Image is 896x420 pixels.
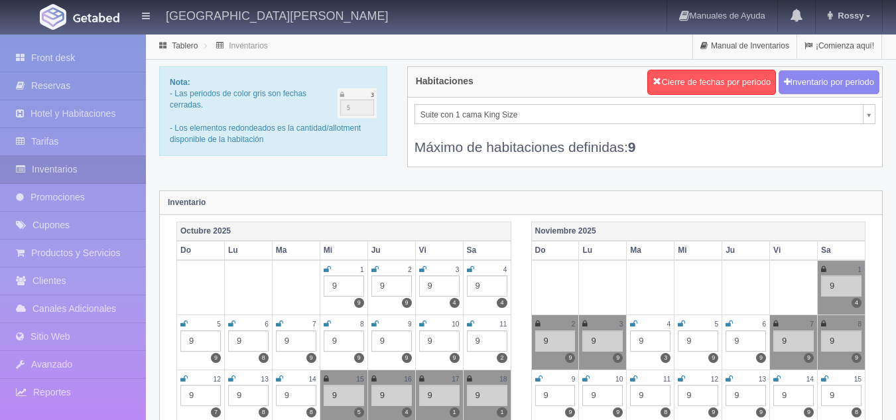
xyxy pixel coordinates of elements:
[168,198,206,207] strong: Inventario
[211,407,221,417] label: 7
[419,385,460,406] div: 9
[467,330,507,352] div: 9
[228,385,269,406] div: 9
[615,376,623,383] small: 10
[73,13,119,23] img: Getabed
[821,330,862,352] div: 9
[667,320,671,328] small: 4
[499,320,507,328] small: 11
[367,241,415,260] th: Ju
[450,298,460,308] label: 4
[499,376,507,383] small: 18
[715,320,719,328] small: 5
[265,320,269,328] small: 6
[404,376,411,383] small: 16
[535,385,576,406] div: 9
[402,407,412,417] label: 4
[779,70,879,95] button: Inventario por periodo
[415,104,875,124] a: Suite con 1 cama King Size
[371,385,412,406] div: 9
[531,241,579,260] th: Do
[452,376,459,383] small: 17
[762,320,766,328] small: 6
[804,353,814,363] label: 9
[166,7,388,23] h4: [GEOGRAPHIC_DATA][PERSON_NAME]
[663,376,671,383] small: 11
[804,407,814,417] label: 9
[535,330,576,352] div: 9
[726,330,766,352] div: 9
[180,330,221,352] div: 9
[217,320,221,328] small: 5
[613,407,623,417] label: 9
[711,376,718,383] small: 12
[356,376,363,383] small: 15
[228,330,269,352] div: 9
[661,353,671,363] label: 3
[834,11,864,21] span: Rossy
[497,353,507,363] label: 2
[630,385,671,406] div: 9
[354,353,364,363] label: 9
[852,298,862,308] label: 4
[452,320,459,328] small: 10
[613,353,623,363] label: 9
[810,320,814,328] small: 7
[224,241,272,260] th: Lu
[852,353,862,363] label: 9
[324,275,364,297] div: 9
[272,241,320,260] th: Ma
[773,330,814,352] div: 9
[531,222,865,241] th: Noviembre 2025
[276,330,316,352] div: 9
[360,320,364,328] small: 8
[627,241,674,260] th: Ma
[408,320,412,328] small: 9
[456,266,460,273] small: 3
[159,66,387,156] div: - Las periodos de color gris son fechas cerradas. - Los elementos redondeados es la cantidad/allo...
[572,376,576,383] small: 9
[467,385,507,406] div: 9
[467,275,507,297] div: 9
[572,320,576,328] small: 2
[450,407,460,417] label: 1
[360,266,364,273] small: 1
[415,241,463,260] th: Vi
[324,385,364,406] div: 9
[854,376,862,383] small: 15
[503,266,507,273] small: 4
[756,353,766,363] label: 9
[818,241,865,260] th: Sa
[338,88,377,118] img: cutoff.png
[415,124,875,157] div: Máximo de habitaciones definidas:
[306,407,316,417] label: 8
[579,241,627,260] th: Lu
[661,407,671,417] label: 8
[821,275,862,297] div: 9
[324,330,364,352] div: 9
[565,407,575,417] label: 9
[354,407,364,417] label: 5
[211,353,221,363] label: 9
[371,275,412,297] div: 9
[172,41,198,50] a: Tablero
[40,4,66,30] img: Getabed
[402,353,412,363] label: 9
[308,376,316,383] small: 14
[420,105,858,125] span: Suite con 1 cama King Size
[497,407,507,417] label: 1
[693,33,797,59] a: Manual de Inventarios
[402,298,412,308] label: 9
[463,241,511,260] th: Sa
[214,376,221,383] small: 12
[582,330,623,352] div: 9
[180,385,221,406] div: 9
[708,353,718,363] label: 9
[419,275,460,297] div: 9
[806,376,814,383] small: 14
[408,266,412,273] small: 2
[630,330,671,352] div: 9
[858,266,862,273] small: 1
[647,70,776,95] button: Cierre de fechas por periodo
[419,330,460,352] div: 9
